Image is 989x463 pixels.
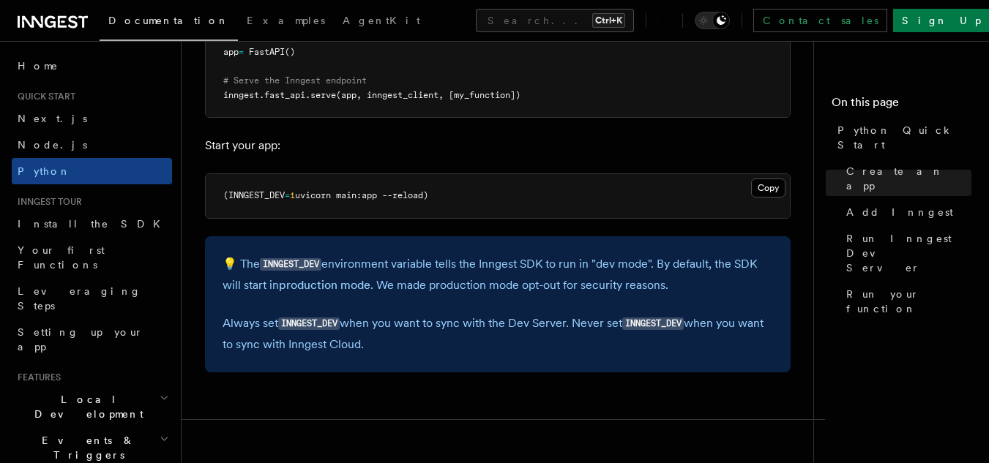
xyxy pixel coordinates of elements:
span: Home [18,59,59,73]
span: Python [18,165,71,177]
span: Documentation [108,15,229,26]
span: uvicorn main:app --reload) [295,190,428,200]
code: INNGEST_DEV [260,258,321,271]
code: INNGEST_DEV [278,317,340,330]
a: Add Inngest [840,199,971,225]
span: = [239,47,244,57]
button: Copy [751,178,785,197]
span: (INNGEST_DEV [223,190,285,200]
a: Next.js [12,105,172,132]
span: Leveraging Steps [18,285,141,312]
a: Python Quick Start [832,117,971,158]
a: Your first Functions [12,237,172,278]
a: production mode [279,278,370,292]
span: Examples [247,15,325,26]
h4: On this page [832,94,971,117]
span: Your first Functions [18,244,105,271]
span: . [259,90,264,100]
p: Start your app: [205,135,791,156]
span: Install the SDK [18,218,169,230]
span: Local Development [12,392,160,421]
span: Inngest tour [12,196,82,208]
span: Run your function [846,287,971,316]
span: serve [310,90,336,100]
a: Leveraging Steps [12,278,172,319]
span: inngest [223,90,259,100]
span: AgentKit [343,15,420,26]
p: Always set when you want to sync with the Dev Server. Never set when you want to sync with Innges... [223,313,773,355]
button: Local Development [12,386,172,427]
span: = [285,190,290,200]
span: 1 [290,190,295,200]
a: Setting up your app [12,319,172,360]
span: Events & Triggers [12,433,160,462]
span: Run Inngest Dev Server [846,231,971,275]
span: Features [12,372,61,383]
span: Python Quick Start [837,123,971,152]
span: (app, inngest_client, [my_function]) [336,90,520,100]
a: AgentKit [334,4,429,39]
span: Add Inngest [846,205,953,219]
span: FastAPI [249,47,285,57]
a: Run Inngest Dev Server [840,225,971,281]
span: Node.js [18,139,87,151]
kbd: Ctrl+K [592,13,625,28]
span: app [223,47,239,57]
a: Node.js [12,132,172,158]
code: INNGEST_DEV [622,317,684,330]
a: Documentation [100,4,238,41]
a: Python [12,158,172,184]
a: Create an app [840,158,971,199]
span: Create an app [846,164,971,193]
span: . [305,90,310,100]
span: () [285,47,295,57]
button: Toggle dark mode [695,12,730,29]
span: fast_api [264,90,305,100]
span: Setting up your app [18,326,143,353]
span: Next.js [18,113,87,124]
span: # Serve the Inngest endpoint [223,75,367,86]
a: Home [12,53,172,79]
a: Install the SDK [12,211,172,237]
a: Contact sales [753,9,887,32]
a: Examples [238,4,334,39]
p: 💡 The environment variable tells the Inngest SDK to run in "dev mode". By default, the SDK will s... [223,254,773,296]
span: Quick start [12,91,75,102]
a: Run your function [840,281,971,322]
button: Search...Ctrl+K [476,9,634,32]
